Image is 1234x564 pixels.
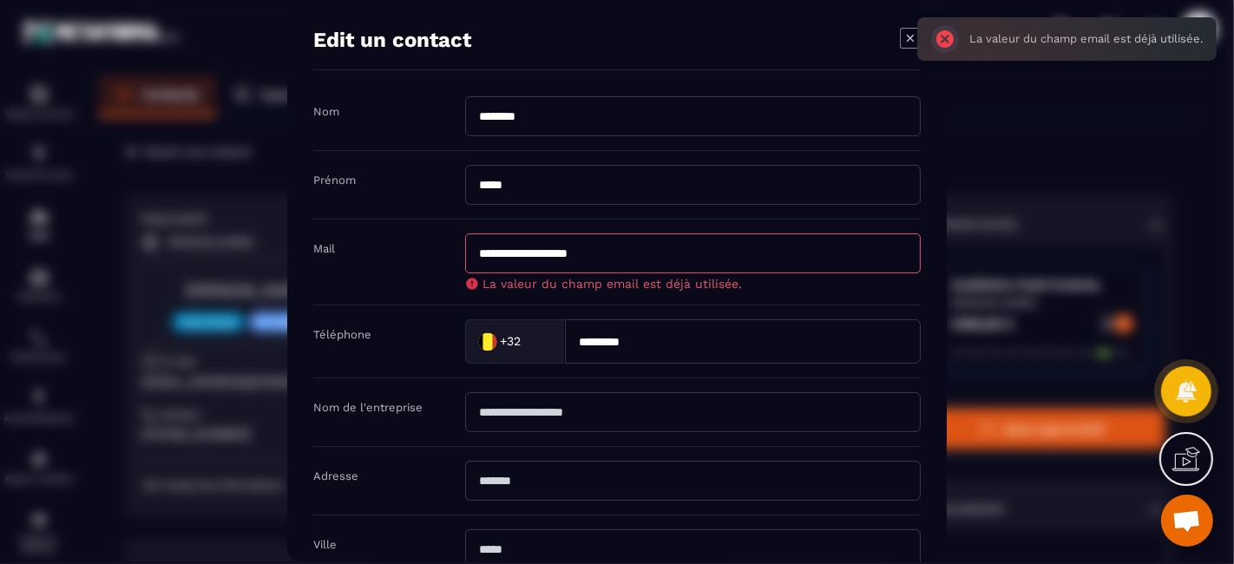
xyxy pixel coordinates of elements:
[313,470,358,483] label: Adresse
[313,29,471,53] h4: Edit un contact
[313,402,423,415] label: Nom de l'entreprise
[313,106,339,119] label: Nom
[501,333,522,351] span: +32
[313,539,337,552] label: Ville
[525,329,547,355] input: Search for option
[1161,495,1213,547] a: Ouvrir le chat
[313,243,335,256] label: Mail
[465,320,565,364] div: Search for option
[313,174,356,187] label: Prénom
[482,278,742,292] span: La valeur du champ email est déjà utilisée.
[470,325,505,359] img: Country Flag
[313,329,371,342] label: Téléphone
